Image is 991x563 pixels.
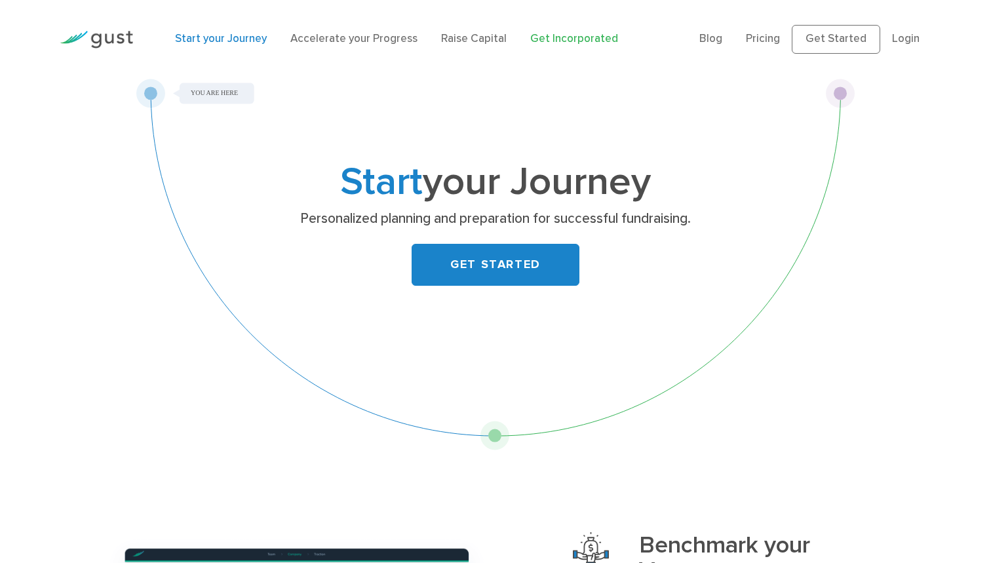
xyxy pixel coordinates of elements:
a: GET STARTED [412,244,579,286]
span: Start [340,159,423,205]
a: Start your Journey [175,32,267,45]
a: Raise Capital [441,32,507,45]
h1: your Journey [237,165,754,201]
a: Get Started [792,25,880,54]
a: Login [892,32,920,45]
a: Accelerate your Progress [290,32,418,45]
a: Blog [699,32,722,45]
p: Personalized planning and preparation for successful fundraising. [241,210,749,228]
a: Pricing [746,32,780,45]
img: Gust Logo [60,31,133,49]
a: Get Incorporated [530,32,618,45]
